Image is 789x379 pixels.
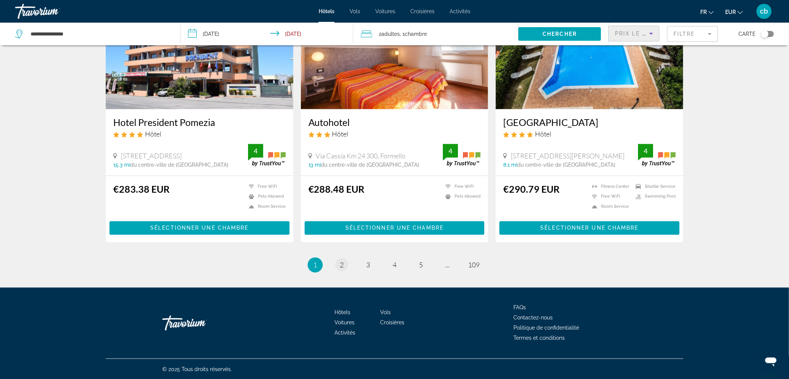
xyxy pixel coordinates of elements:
button: Change currency [725,6,743,17]
span: Sélectionner une chambre [540,225,638,231]
a: Travorium [162,312,238,335]
li: Shuttle Service [632,184,676,190]
a: Politique de confidentialité [513,325,579,331]
button: Sélectionner une chambre [305,221,485,235]
a: Sélectionner une chambre [305,223,485,231]
span: cb [760,8,768,15]
li: Fitness Center [588,184,632,190]
li: Free WiFi [442,184,481,190]
span: ... [445,261,450,269]
span: Via Cassia Km 24 300, Formello [316,152,406,160]
div: 4 [443,147,458,156]
img: trustyou-badge.svg [638,144,676,166]
a: Termes et conditions [513,335,565,341]
span: 13 mi [308,162,321,168]
span: Sélectionner une chambre [345,225,444,231]
span: 4 [393,261,396,269]
a: Sélectionner une chambre [499,223,680,231]
a: Hotel President Pomezia [113,117,286,128]
mat-select: Sort by [615,29,653,38]
li: Swimming Pool [632,194,676,200]
span: Hôtel [145,130,161,138]
button: Sélectionner une chambre [499,221,680,235]
li: Room Service [245,204,286,210]
span: Adultes [382,31,400,37]
img: trustyou-badge.svg [443,144,481,166]
a: Vols [350,8,360,14]
span: Sélectionner une chambre [150,225,248,231]
span: , 1 [400,29,427,39]
a: Vols [381,310,391,316]
ins: €288.48 EUR [308,184,365,195]
a: Hôtels [335,310,351,316]
div: 4 [248,147,263,156]
span: Carte [738,29,755,39]
li: Free WiFi [588,194,632,200]
span: 3 [366,261,370,269]
span: Hôtel [535,130,551,138]
ins: €283.38 EUR [113,184,170,195]
span: Chercher [542,31,577,37]
a: Travorium [15,2,91,21]
button: Toggle map [755,31,774,37]
a: [GEOGRAPHIC_DATA] [503,117,676,128]
a: Activités [335,330,356,336]
img: trustyou-badge.svg [248,144,286,166]
span: Chambre [405,31,427,37]
button: Filter [667,26,718,42]
span: Hôtel [332,130,348,138]
span: 109 [468,261,479,269]
span: 15.3 mi [113,162,130,168]
a: FAQs [513,305,526,311]
a: Sélectionner une chambre [109,223,290,231]
ins: €290.79 EUR [503,184,559,195]
span: Prix le plus bas [615,31,674,37]
span: [STREET_ADDRESS] [121,152,182,160]
a: Contactez-nous [513,315,553,321]
span: 2 [379,29,400,39]
div: 3 star Hotel [308,130,481,138]
li: Pets Allowed [245,194,286,200]
a: Autohotel [308,117,481,128]
button: Chercher [518,27,601,41]
a: Activités [450,8,470,14]
div: 4 [638,147,653,156]
li: Free WiFi [245,184,286,190]
a: Croisières [410,8,435,14]
nav: Pagination [106,258,683,273]
div: 4 star Hotel [503,130,676,138]
span: 1 [313,261,317,269]
a: Hôtels [319,8,334,14]
a: Voitures [335,320,355,326]
button: Sélectionner une chambre [109,221,290,235]
a: Voitures [375,8,395,14]
span: 8.1 mi [503,162,517,168]
iframe: Bouton de lancement de la fenêtre de messagerie [759,349,783,373]
span: du centre-ville de [GEOGRAPHIC_DATA] [517,162,615,168]
span: 5 [419,261,423,269]
button: User Menu [754,3,774,19]
span: [STREET_ADDRESS][PERSON_NAME] [511,152,624,160]
li: Room Service [588,204,632,210]
span: du centre-ville de [GEOGRAPHIC_DATA] [321,162,419,168]
span: fr [700,9,707,15]
span: 2 [340,261,344,269]
span: © 2025 Tous droits réservés. [162,367,232,373]
li: Pets Allowed [442,194,481,200]
button: Change language [700,6,714,17]
div: 4 star Hotel [113,130,286,138]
